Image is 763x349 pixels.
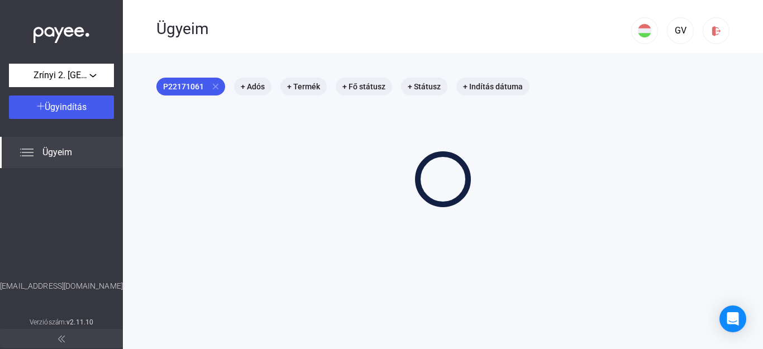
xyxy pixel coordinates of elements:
[37,102,45,110] img: plus-white.svg
[20,146,34,159] img: list.svg
[280,78,327,95] mat-chip: + Termék
[34,69,89,82] span: Zrínyi 2. [GEOGRAPHIC_DATA]
[9,95,114,119] button: Ügyindítás
[638,24,651,37] img: HU
[45,102,87,112] span: Ügyindítás
[710,25,722,37] img: logout-red
[401,78,447,95] mat-chip: + Státusz
[211,82,221,92] mat-icon: close
[58,336,65,342] img: arrow-double-left-grey.svg
[667,17,694,44] button: GV
[671,24,690,37] div: GV
[703,17,729,44] button: logout-red
[336,78,392,95] mat-chip: + Fő státusz
[631,17,658,44] button: HU
[156,78,225,95] mat-chip: P22171061
[9,64,114,87] button: Zrínyi 2. [GEOGRAPHIC_DATA]
[234,78,271,95] mat-chip: + Adós
[156,20,631,39] div: Ügyeim
[42,146,72,159] span: Ügyeim
[719,305,746,332] div: Open Intercom Messenger
[34,21,89,44] img: white-payee-white-dot.svg
[456,78,530,95] mat-chip: + Indítás dátuma
[66,318,93,326] strong: v2.11.10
